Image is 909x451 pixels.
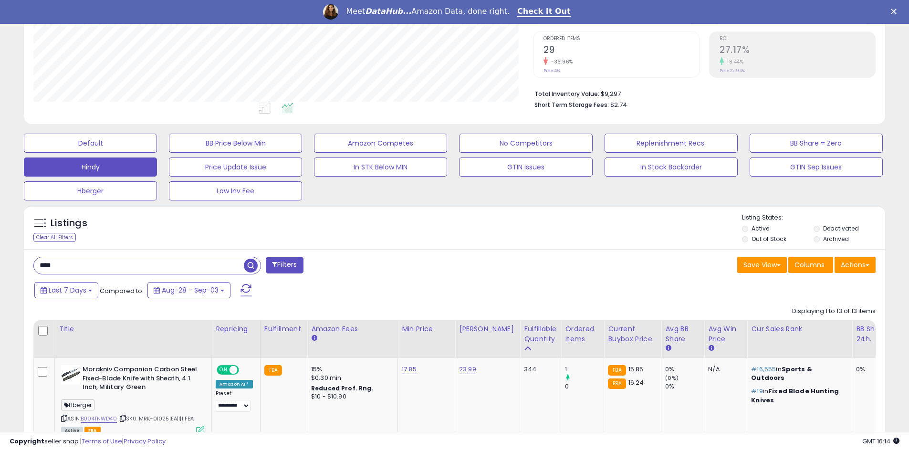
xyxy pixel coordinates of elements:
a: 17.85 [402,365,417,374]
div: Current Buybox Price [608,324,657,344]
b: Reduced Prof. Rng. [311,384,374,392]
h2: 29 [543,44,699,57]
div: Displaying 1 to 13 of 13 items [792,307,876,316]
h2: 27.17% [720,44,875,57]
div: Clear All Filters [33,233,76,242]
a: 23.99 [459,365,476,374]
div: 1 [565,365,604,374]
button: In STK Below MIN [314,157,447,177]
b: Total Inventory Value: [534,90,599,98]
div: seller snap | | [10,437,166,446]
span: Sports & Outdoors [751,365,812,382]
img: 31+zJpOQsWL._SL40_.jpg [61,365,80,384]
span: 2025-09-11 16:14 GMT [862,437,899,446]
button: Columns [788,257,833,273]
span: Ordered Items [543,36,699,42]
small: 18.44% [724,58,743,65]
div: Avg Win Price [708,324,743,344]
span: $2.74 [610,100,627,109]
a: Privacy Policy [124,437,166,446]
span: #19 [751,387,763,396]
label: Deactivated [823,224,859,232]
div: 0% [856,365,888,374]
div: $10 - $10.90 [311,393,390,401]
div: Meet Amazon Data, done right. [346,7,510,16]
p: in [751,365,845,382]
button: Filters [266,257,303,273]
button: Actions [835,257,876,273]
small: FBA [264,365,282,376]
div: Amazon AI * [216,380,253,388]
div: Title [59,324,208,334]
button: Hindy [24,157,157,177]
small: -36.96% [548,58,573,65]
div: Min Price [402,324,451,334]
div: [PERSON_NAME] [459,324,516,334]
div: N/A [708,365,740,374]
div: $0.30 min [311,374,390,382]
span: 16.24 [628,378,644,387]
small: FBA [608,378,626,389]
div: Cur Sales Rank [751,324,848,334]
a: Check It Out [517,7,571,17]
label: Out of Stock [752,235,786,243]
strong: Copyright [10,437,44,446]
div: Fulfillment [264,324,303,334]
div: Fulfillable Quantity [524,324,557,344]
h5: Listings [51,217,87,230]
b: Morakniv Companion Carbon Steel Fixed-Blade Knife with Sheath, 4.1 Inch, Military Green [83,365,199,394]
i: DataHub... [365,7,411,16]
button: Aug-28 - Sep-03 [147,282,230,298]
div: Ordered Items [565,324,600,344]
div: 15% [311,365,390,374]
button: BB Price Below Min [169,134,302,153]
small: Avg BB Share. [665,344,671,353]
div: Amazon Fees [311,324,394,334]
span: ROI [720,36,875,42]
div: ASIN: [61,365,204,433]
small: (0%) [665,374,679,382]
img: Profile image for Georgie [323,4,338,20]
b: Short Term Storage Fees: [534,101,609,109]
div: 0% [665,382,704,391]
p: in [751,387,845,404]
button: No Competitors [459,134,592,153]
div: Repricing [216,324,256,334]
div: Close [891,9,900,14]
button: Hberger [24,181,157,200]
div: 344 [524,365,554,374]
span: Hberger [61,399,94,410]
div: Avg BB Share [665,324,700,344]
button: Save View [737,257,787,273]
div: 0% [665,365,704,374]
small: Amazon Fees. [311,334,317,343]
button: Low Inv Fee [169,181,302,200]
button: Replenishment Recs. [605,134,738,153]
button: GTIN Issues [459,157,592,177]
button: BB Share = Zero [750,134,883,153]
span: ON [218,366,230,374]
small: Prev: 22.94% [720,68,745,73]
li: $9,297 [534,87,868,99]
div: BB Share 24h. [856,324,891,344]
div: 0 [565,382,604,391]
small: Avg Win Price. [708,344,714,353]
span: Fixed Blade Hunting Knives [751,387,839,404]
p: Listing States: [742,213,885,222]
span: Last 7 Days [49,285,86,295]
span: Compared to: [100,286,144,295]
small: FBA [608,365,626,376]
button: In Stock Backorder [605,157,738,177]
button: Price Update Issue [169,157,302,177]
label: Archived [823,235,849,243]
small: Prev: 46 [543,68,560,73]
div: Preset: [216,390,253,412]
button: GTIN Sep Issues [750,157,883,177]
button: Default [24,134,157,153]
span: | SKU: MRK-01025|EA|1|1|FBA [118,415,194,422]
span: Columns [794,260,825,270]
button: Last 7 Days [34,282,98,298]
span: OFF [238,366,253,374]
span: Aug-28 - Sep-03 [162,285,219,295]
span: #16,555 [751,365,776,374]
